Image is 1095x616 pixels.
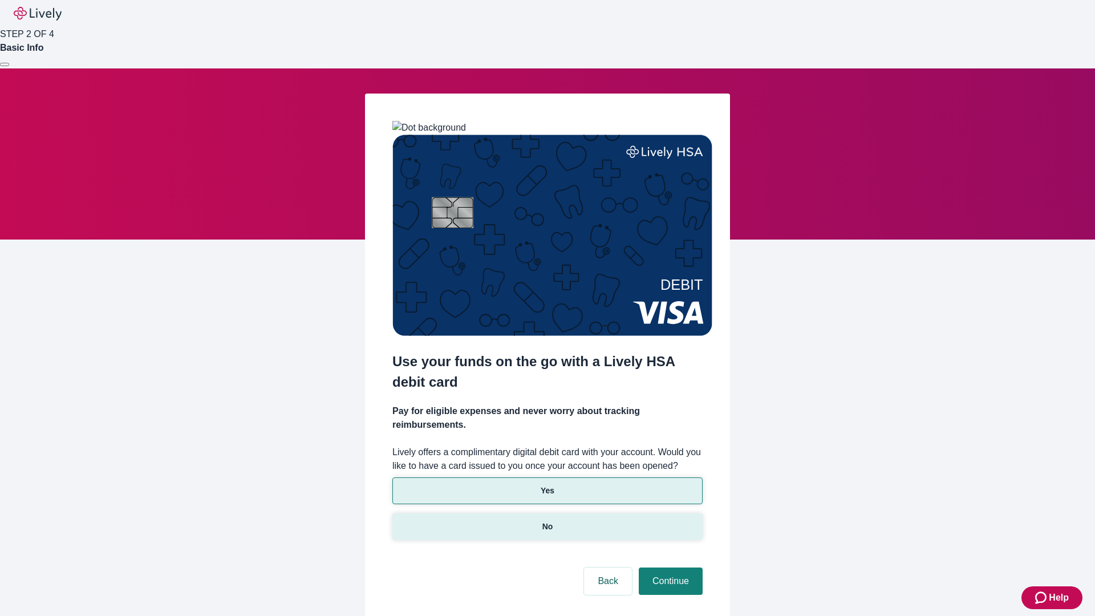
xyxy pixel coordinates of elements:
[392,404,703,432] h4: Pay for eligible expenses and never worry about tracking reimbursements.
[639,568,703,595] button: Continue
[1049,591,1069,605] span: Help
[392,513,703,540] button: No
[1035,591,1049,605] svg: Zendesk support icon
[1021,586,1082,609] button: Zendesk support iconHelp
[14,7,62,21] img: Lively
[392,351,703,392] h2: Use your funds on the go with a Lively HSA debit card
[392,445,703,473] label: Lively offers a complimentary digital debit card with your account. Would you like to have a card...
[392,135,712,336] img: Debit card
[584,568,632,595] button: Back
[541,485,554,497] p: Yes
[392,477,703,504] button: Yes
[542,521,553,533] p: No
[392,121,466,135] img: Dot background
